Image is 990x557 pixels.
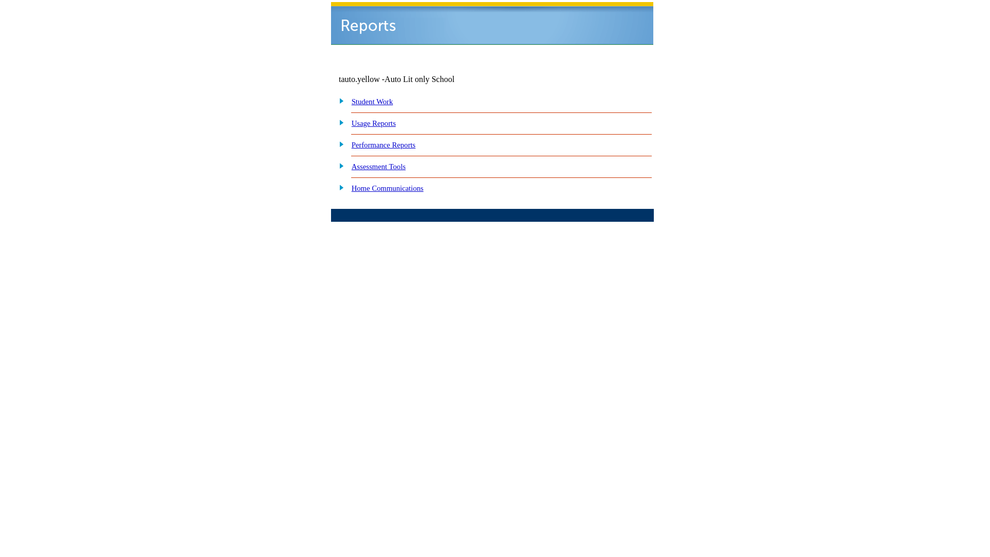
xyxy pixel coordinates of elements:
[385,75,455,84] nobr: Auto Lit only School
[352,119,396,127] a: Usage Reports
[352,184,424,192] a: Home Communications
[352,97,393,106] a: Student Work
[334,161,344,170] img: plus.gif
[334,118,344,127] img: plus.gif
[339,75,529,84] td: tauto.yellow -
[331,2,653,45] img: header
[334,96,344,105] img: plus.gif
[334,139,344,149] img: plus.gif
[352,141,416,149] a: Performance Reports
[352,162,406,171] a: Assessment Tools
[334,183,344,192] img: plus.gif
